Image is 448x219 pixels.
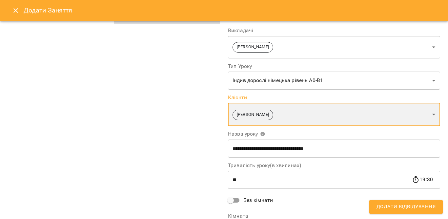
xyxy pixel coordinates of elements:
[369,200,443,214] button: Додати Відвідування
[24,5,440,15] h6: Додати Заняття
[228,36,440,58] div: [PERSON_NAME]
[8,3,24,18] button: Close
[228,131,265,137] span: Назва уроку
[377,203,436,211] span: Додати Відвідування
[260,131,265,137] svg: Вкажіть назву уроку або виберіть клієнтів
[228,213,440,219] label: Кімната
[233,112,273,118] span: [PERSON_NAME]
[228,72,440,90] div: Індив дорослі німецька рівень А0-В1
[228,103,440,126] div: [PERSON_NAME]
[228,95,440,100] label: Клієнти
[228,64,440,69] label: Тип Уроку
[233,44,273,50] span: [PERSON_NAME]
[228,28,440,33] label: Викладачі
[243,196,273,204] span: Без кімнати
[228,163,440,168] label: Тривалість уроку(в хвилинах)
